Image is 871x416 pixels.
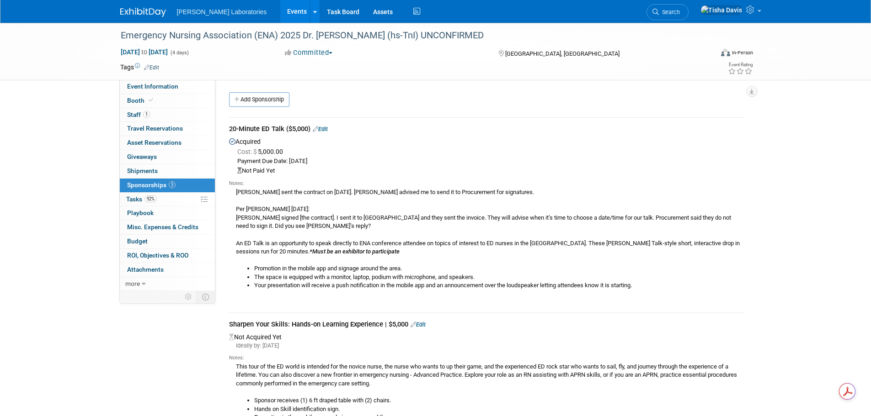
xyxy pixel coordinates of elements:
li: Sponsor receives (1) 6 ft draped table with (2) chairs. [254,396,744,405]
a: Edit [144,64,159,71]
a: Edit [411,321,426,328]
div: Sharpen Your Skills: Hands-on Learning Experience | $5,000 [229,320,744,331]
a: Sponsorships3 [120,179,215,192]
span: Booth [127,97,155,104]
a: Staff1 [120,108,215,122]
span: to [140,48,149,56]
a: Booth [120,94,215,108]
div: Notes: [229,180,744,187]
a: Misc. Expenses & Credits [120,221,215,234]
td: Personalize Event Tab Strip [181,291,197,303]
img: Format-Inperson.png [721,49,730,56]
li: The space is equipped with a monitor, laptop, podium with microphone, and speakers. [254,273,744,282]
i: *Must be an exhibitor to participate [310,248,400,255]
button: Committed [282,48,336,58]
a: Playbook [120,206,215,220]
a: Budget [120,235,215,248]
a: Tasks92% [120,193,215,206]
div: Notes: [229,354,744,362]
span: Staff [127,111,150,118]
span: ROI, Objectives & ROO [127,252,188,259]
span: Playbook [127,209,154,216]
span: 1 [143,111,150,118]
span: Misc. Expenses & Credits [127,223,198,231]
li: Hands on Skill identification sign. [254,405,744,414]
a: ROI, Objectives & ROO [120,249,215,263]
span: Giveaways [127,153,157,160]
span: Asset Reservations [127,139,182,146]
a: Event Information [120,80,215,94]
a: more [120,277,215,291]
a: Giveaways [120,150,215,164]
a: Travel Reservations [120,122,215,136]
div: Event Format [659,47,753,61]
td: Tags [120,63,159,72]
span: 3 [169,181,176,188]
li: Promotion in the mobile app and signage around the area. [254,264,744,273]
td: Toggle Event Tabs [196,291,215,303]
img: ExhibitDay [120,8,166,17]
span: Cost: $ [237,148,258,155]
span: Budget [127,237,148,245]
div: In-Person [732,49,753,56]
span: [GEOGRAPHIC_DATA], [GEOGRAPHIC_DATA] [505,50,620,57]
span: 92% [144,195,157,202]
div: [PERSON_NAME] sent the contract on [DATE]. [PERSON_NAME] advised me to send it to Procurement for... [229,187,744,303]
span: Sponsorships [127,181,176,189]
span: Travel Reservations [127,125,183,132]
a: Search [647,4,689,20]
span: [DATE] [DATE] [120,48,168,56]
i: Booth reservation complete [149,98,153,103]
span: 5,000.00 [237,148,287,155]
a: Shipments [120,164,215,178]
div: Ideally by: [DATE] [229,342,744,350]
div: Emergency Nursing Association (ENA) 2025 Dr. [PERSON_NAME] (hs-TnI) UNCONFIRMED [118,27,700,44]
a: Asset Reservations [120,136,215,150]
a: Attachments [120,263,215,277]
div: Event Rating [728,63,753,67]
a: Edit [313,126,328,132]
div: Not Paid Yet [237,167,744,175]
span: Search [659,9,680,16]
span: [PERSON_NAME] Laboratories [177,8,267,16]
span: (4 days) [170,50,189,56]
div: 20-Minute ED Talk ($5,000) [229,124,744,136]
li: Your presentation will receive a push notification in the mobile app and an announcement over the... [254,281,744,290]
a: Add Sponsorship [229,92,289,107]
div: Acquired [229,136,744,306]
span: Attachments [127,266,164,273]
span: Shipments [127,167,158,174]
span: Event Information [127,83,178,90]
div: Payment Due Date: [DATE] [237,157,744,166]
span: Tasks [126,195,157,203]
span: more [125,280,140,287]
img: Tisha Davis [700,5,743,15]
